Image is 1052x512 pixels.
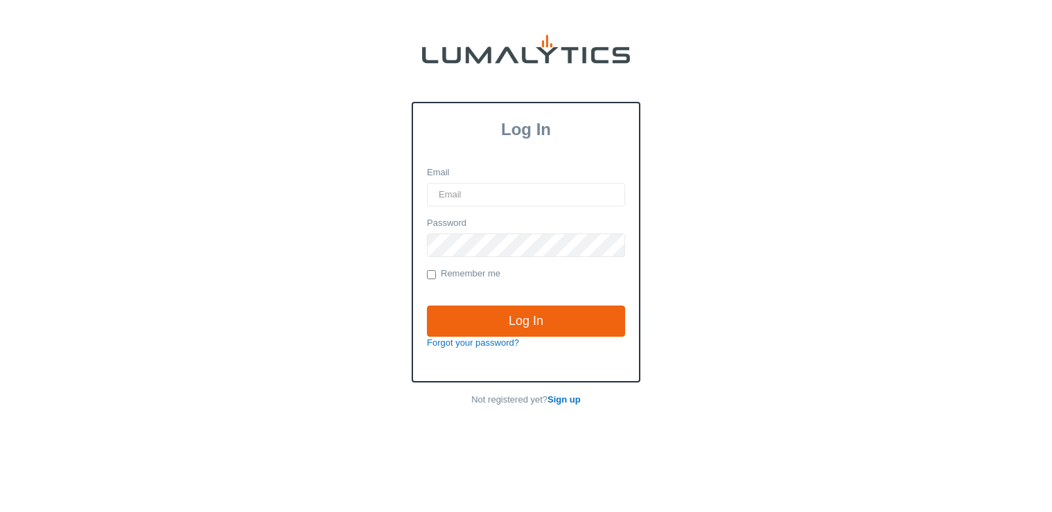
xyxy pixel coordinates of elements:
[547,394,581,405] a: Sign up
[427,337,519,348] a: Forgot your password?
[427,183,625,206] input: Email
[427,217,466,230] label: Password
[422,35,630,64] img: lumalytics-black-e9b537c871f77d9ce8d3a6940f85695cd68c596e3f819dc492052d1098752254.png
[427,166,450,179] label: Email
[427,306,625,337] input: Log In
[413,120,639,139] h3: Log In
[412,394,640,407] p: Not registered yet?
[427,270,436,279] input: Remember me
[427,267,500,281] label: Remember me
